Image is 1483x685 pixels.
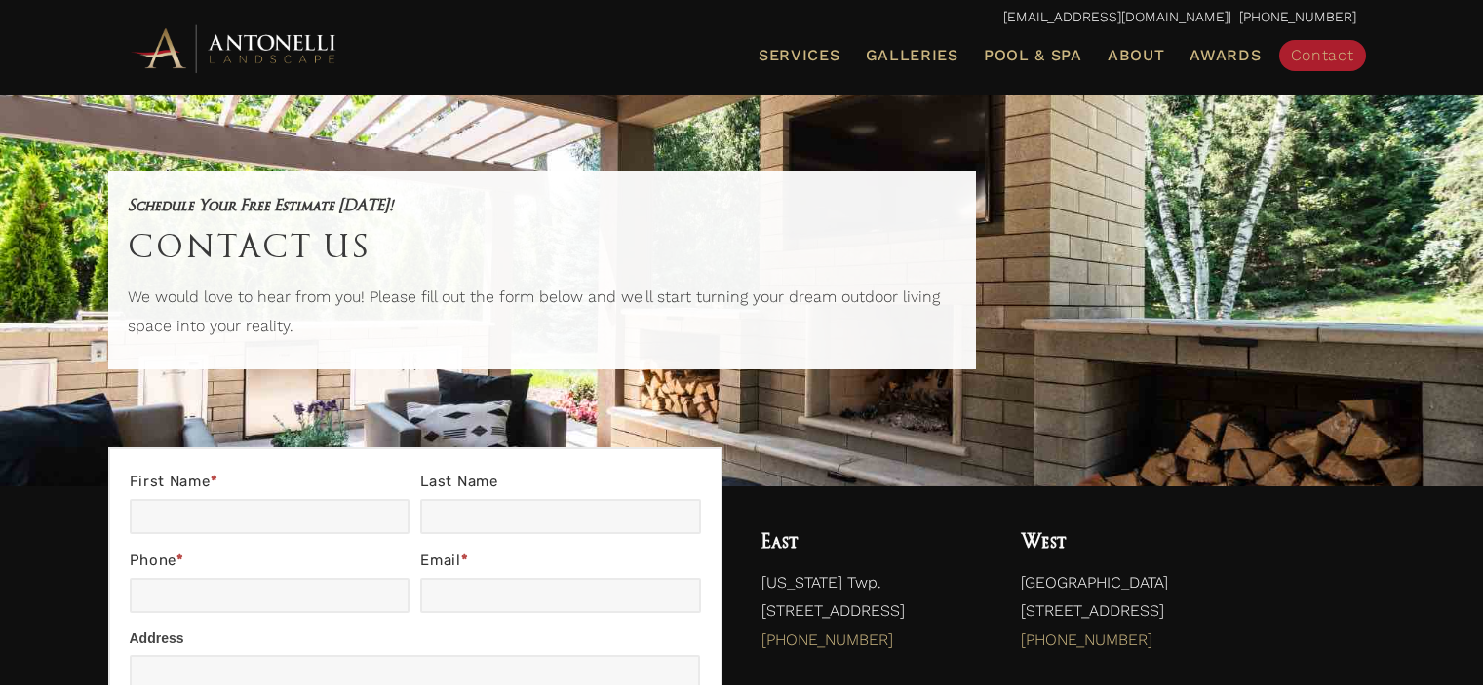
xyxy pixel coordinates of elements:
label: First Name [130,469,410,499]
p: [GEOGRAPHIC_DATA] [STREET_ADDRESS] [1021,568,1355,665]
label: Email [420,548,700,578]
p: [US_STATE] Twp. [STREET_ADDRESS] [761,568,983,665]
a: [PHONE_NUMBER] [761,630,893,649]
a: Galleries [858,43,966,68]
span: Services [759,48,840,63]
h1: Contact Us [128,218,956,273]
a: [EMAIL_ADDRESS][DOMAIN_NAME] [1003,9,1229,24]
span: Contact [1291,46,1354,64]
h4: East [761,525,983,558]
p: We would love to hear from you! Please fill out the form below and we'll start turning your dream... [128,283,956,350]
span: About [1108,48,1165,63]
span: Awards [1190,46,1261,64]
div: Address [130,627,701,655]
img: Antonelli Horizontal Logo [128,21,342,75]
a: About [1100,43,1173,68]
a: Pool & Spa [976,43,1090,68]
a: Contact [1279,40,1366,71]
p: | [PHONE_NUMBER] [128,5,1356,30]
a: [PHONE_NUMBER] [1021,630,1152,649]
span: Galleries [866,46,958,64]
label: Last Name [420,469,700,499]
span: Pool & Spa [984,46,1082,64]
a: Services [751,43,848,68]
label: Phone [130,548,410,578]
a: Awards [1182,43,1268,68]
h5: Schedule Your Free Estimate [DATE]! [128,191,956,218]
h4: West [1021,525,1355,558]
